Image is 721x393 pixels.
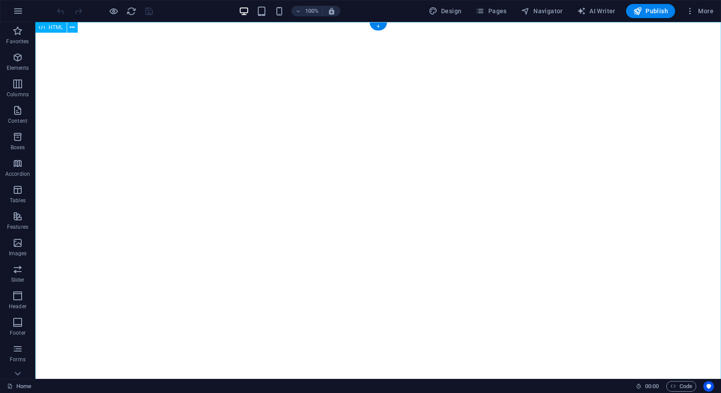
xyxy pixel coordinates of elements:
[577,7,615,15] span: AI Writer
[682,4,717,18] button: More
[7,223,28,231] p: Features
[370,23,387,30] div: +
[291,6,323,16] button: 100%
[651,383,653,389] span: :
[425,4,465,18] button: Design
[521,7,563,15] span: Navigator
[10,329,26,336] p: Footer
[328,7,336,15] i: On resize automatically adjust zoom level to fit chosen device.
[7,64,29,72] p: Elements
[108,6,119,16] button: Click here to leave preview mode and continue editing
[626,4,675,18] button: Publish
[10,197,26,204] p: Tables
[666,381,696,392] button: Code
[305,6,319,16] h6: 100%
[636,381,659,392] h6: Session time
[633,7,668,15] span: Publish
[476,7,506,15] span: Pages
[425,4,465,18] div: Design (Ctrl+Alt+Y)
[703,381,714,392] button: Usercentrics
[5,170,30,178] p: Accordion
[686,7,713,15] span: More
[6,38,29,45] p: Favorites
[574,4,619,18] button: AI Writer
[126,6,136,16] button: reload
[11,276,25,283] p: Slider
[472,4,510,18] button: Pages
[10,356,26,363] p: Forms
[670,381,692,392] span: Code
[11,144,25,151] p: Boxes
[126,6,136,16] i: Reload page
[9,250,27,257] p: Images
[429,7,462,15] span: Design
[8,117,27,125] p: Content
[645,381,659,392] span: 00 00
[7,91,29,98] p: Columns
[49,25,63,30] span: HTML
[7,381,31,392] a: Click to cancel selection. Double-click to open Pages
[517,4,566,18] button: Navigator
[9,303,26,310] p: Header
